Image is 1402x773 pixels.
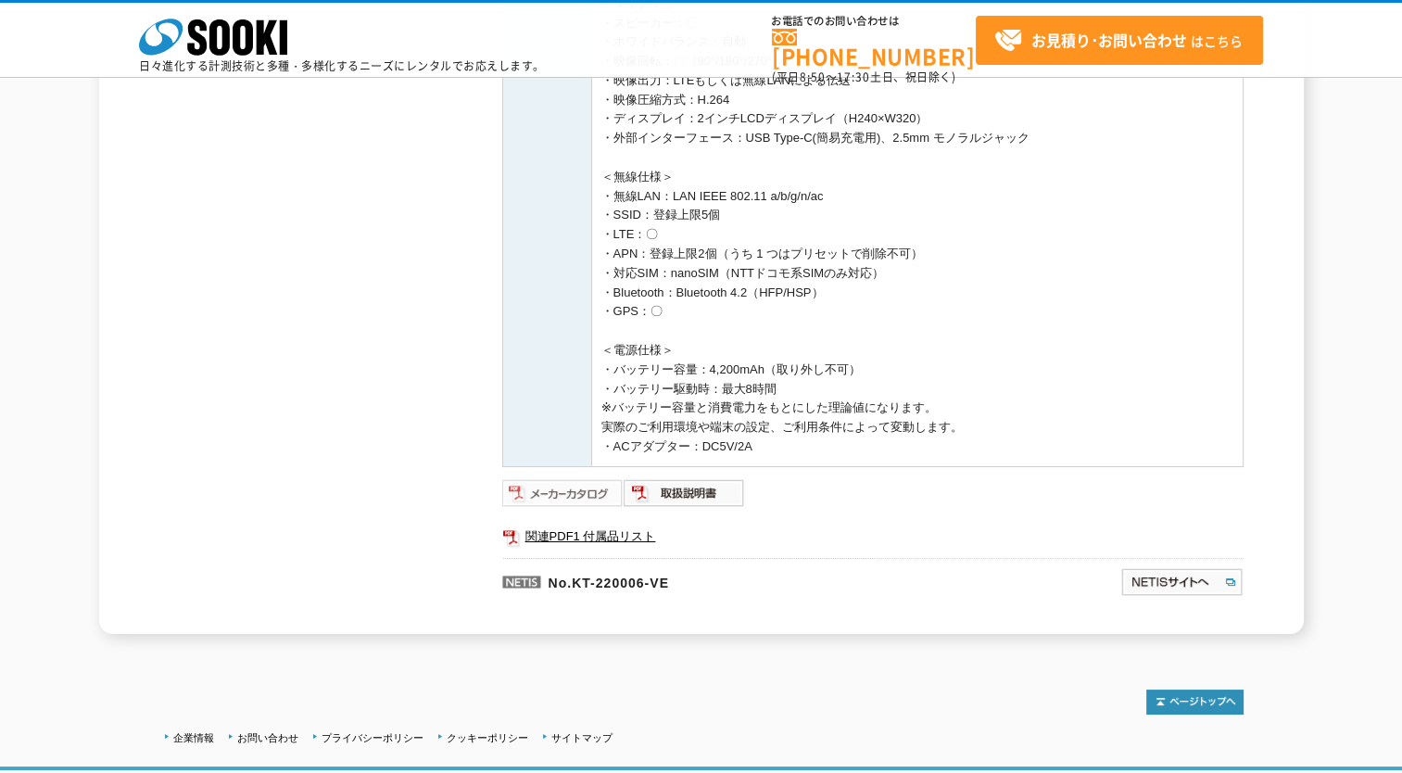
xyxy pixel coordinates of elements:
a: クッキーポリシー [447,732,528,743]
span: はこちら [994,27,1243,55]
a: メーカーカタログ [502,490,624,504]
span: 8:50 [800,69,826,85]
strong: お見積り･お問い合わせ [1031,29,1187,51]
img: NETISサイトへ [1120,567,1244,597]
p: No.KT-220006-VE [502,558,941,602]
a: 取扱説明書 [624,490,745,504]
a: [PHONE_NUMBER] [772,29,976,67]
img: トップページへ [1146,690,1244,715]
a: お見積り･お問い合わせはこちら [976,16,1263,65]
a: サイトマップ [551,732,613,743]
a: 企業情報 [173,732,214,743]
a: お問い合わせ [237,732,298,743]
img: 取扱説明書 [624,478,745,508]
img: メーカーカタログ [502,478,624,508]
span: (平日 ～ 土日、祝日除く) [772,69,955,85]
a: プライバシーポリシー [322,732,423,743]
a: 関連PDF1 付属品リスト [502,525,1244,549]
span: お電話でのお問い合わせは [772,16,976,27]
p: 日々進化する計測技術と多種・多様化するニーズにレンタルでお応えします。 [139,60,545,71]
span: 17:30 [837,69,870,85]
